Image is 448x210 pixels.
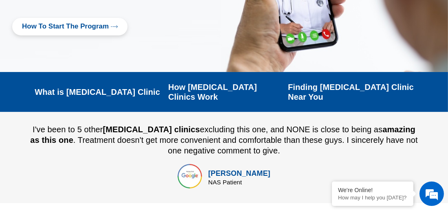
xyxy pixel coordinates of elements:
a: What is [MEDICAL_DATA] Clinic [35,87,160,97]
div: We're Online! [338,187,407,193]
b: amazing as this one [30,125,415,144]
b: [MEDICAL_DATA] clinics [103,125,200,134]
p: How may I help you today? [338,195,407,201]
div: NAS Patient [208,179,270,185]
img: top rated online suboxone treatment for opioid addiction treatment in tennessee and texas [178,164,202,188]
a: How [MEDICAL_DATA] Clinics Work [168,82,280,102]
span: How to Start the program [22,23,109,31]
a: Finding [MEDICAL_DATA] Clinic Near You [288,82,417,102]
div: I've been to 5 other excluding this one, and NONE is close to being as . Treatment doesn't get mo... [29,124,419,156]
div: [PERSON_NAME] [208,168,270,179]
a: How to Start the program [12,18,127,35]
